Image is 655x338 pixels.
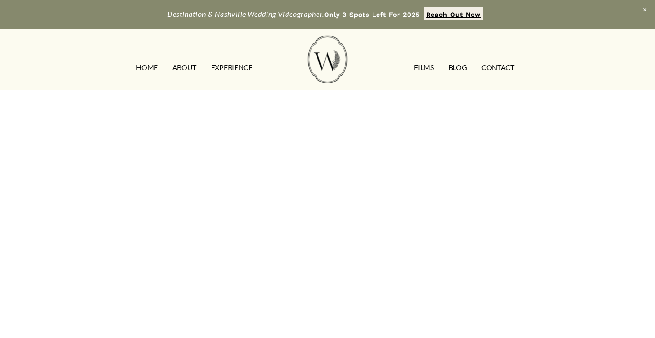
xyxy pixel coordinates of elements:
a: Blog [448,61,467,75]
a: HOME [136,61,158,75]
a: Reach Out Now [424,7,483,20]
img: Wild Fern Weddings [308,36,347,83]
strong: Reach Out Now [426,11,481,18]
a: ABOUT [172,61,196,75]
a: EXPERIENCE [211,61,252,75]
a: FILMS [414,61,433,75]
a: CONTACT [481,61,514,75]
